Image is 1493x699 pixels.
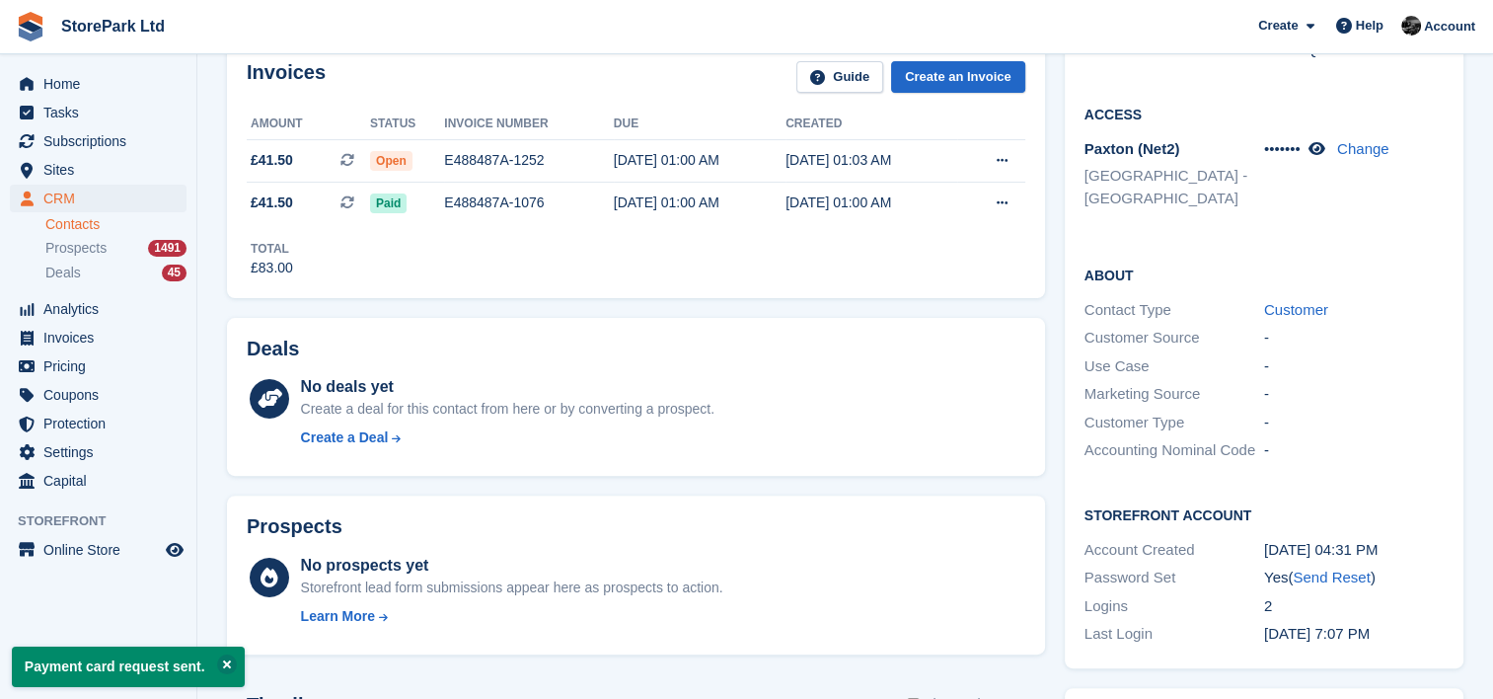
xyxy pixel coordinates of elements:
[247,109,370,140] th: Amount
[10,438,187,466] a: menu
[1424,17,1475,37] span: Account
[12,647,245,687] p: Payment card request sent.
[444,193,613,213] div: E488487A-1076
[1264,140,1301,157] span: •••••••
[43,324,162,351] span: Invoices
[43,352,162,380] span: Pricing
[10,536,187,564] a: menu
[43,438,162,466] span: Settings
[1264,412,1444,434] div: -
[301,606,723,627] a: Learn More
[43,127,162,155] span: Subscriptions
[16,12,45,41] img: stora-icon-8386f47178a22dfd0bd8f6a31ec36ba5ce8667c1dd55bd0f319d3a0aa187defe.svg
[1356,16,1383,36] span: Help
[301,554,723,578] div: No prospects yet
[614,193,785,213] div: [DATE] 01:00 AM
[301,578,723,598] div: Storefront lead form submissions appear here as prospects to action.
[163,538,187,562] a: Preview store
[251,150,293,171] span: £41.50
[1084,439,1264,462] div: Accounting Nominal Code
[1084,140,1180,157] span: Paxton (Net2)
[43,467,162,495] span: Capital
[43,99,162,126] span: Tasks
[148,240,187,257] div: 1491
[1084,595,1264,618] div: Logins
[247,515,342,538] h2: Prospects
[1264,327,1444,349] div: -
[1084,327,1264,349] div: Customer Source
[10,127,187,155] a: menu
[247,338,299,360] h2: Deals
[10,156,187,184] a: menu
[1084,383,1264,406] div: Marketing Source
[251,193,293,213] span: £41.50
[1293,569,1370,585] a: Send Reset
[370,151,412,171] span: Open
[247,61,326,94] h2: Invoices
[891,61,1025,94] a: Create an Invoice
[10,295,187,323] a: menu
[614,109,785,140] th: Due
[444,150,613,171] div: E488487A-1252
[43,295,162,323] span: Analytics
[1264,595,1444,618] div: 2
[10,70,187,98] a: menu
[43,70,162,98] span: Home
[10,99,187,126] a: menu
[43,536,162,564] span: Online Store
[251,240,293,258] div: Total
[1288,569,1375,585] span: ( )
[1264,539,1444,562] div: [DATE] 04:31 PM
[301,375,714,399] div: No deals yet
[301,606,375,627] div: Learn More
[18,511,196,531] span: Storefront
[1084,104,1444,123] h2: Access
[43,410,162,437] span: Protection
[1258,16,1298,36] span: Create
[785,109,957,140] th: Created
[614,150,785,171] div: [DATE] 01:00 AM
[1084,505,1444,524] h2: Storefront Account
[1084,165,1264,209] li: [GEOGRAPHIC_DATA] - [GEOGRAPHIC_DATA]
[785,150,957,171] div: [DATE] 01:03 AM
[10,352,187,380] a: menu
[796,61,883,94] a: Guide
[43,156,162,184] span: Sites
[785,193,957,213] div: [DATE] 01:00 AM
[45,264,81,282] span: Deals
[45,239,107,258] span: Prospects
[444,109,613,140] th: Invoice number
[1264,383,1444,406] div: -
[45,263,187,283] a: Deals 45
[43,381,162,409] span: Coupons
[1084,567,1264,589] div: Password Set
[1264,625,1370,642] time: 2025-09-03 18:07:02 UTC
[301,399,714,420] div: Create a deal for this contact from here or by converting a prospect.
[1084,265,1444,284] h2: About
[1264,439,1444,462] div: -
[10,324,187,351] a: menu
[1264,355,1444,378] div: -
[10,185,187,212] a: menu
[251,258,293,278] div: £83.00
[1084,412,1264,434] div: Customer Type
[1084,623,1264,646] div: Last Login
[1337,140,1389,157] a: Change
[1084,539,1264,562] div: Account Created
[45,238,187,259] a: Prospects 1491
[45,215,187,234] a: Contacts
[370,194,407,213] span: Paid
[1264,567,1444,589] div: Yes
[10,467,187,495] a: menu
[10,381,187,409] a: menu
[162,265,187,281] div: 45
[370,109,444,140] th: Status
[301,427,389,448] div: Create a Deal
[1264,301,1328,318] a: Customer
[1084,355,1264,378] div: Use Case
[301,427,714,448] a: Create a Deal
[10,410,187,437] a: menu
[1401,16,1421,36] img: Ryan Mulcahy
[53,10,173,42] a: StorePark Ltd
[43,185,162,212] span: CRM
